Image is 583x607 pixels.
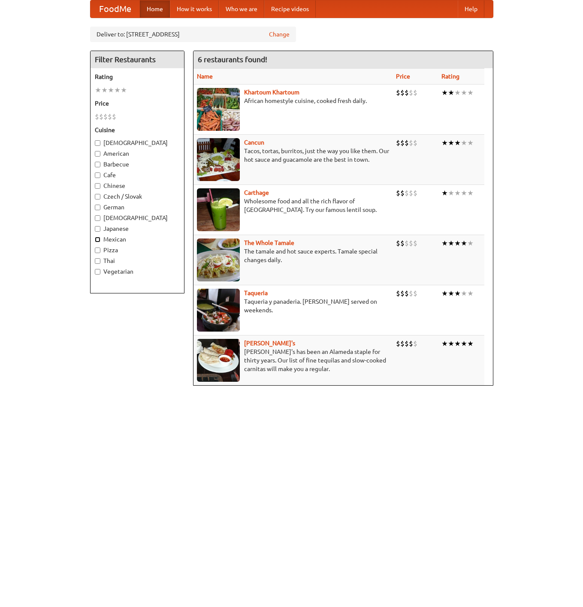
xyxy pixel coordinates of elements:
a: Taqueria [244,290,268,296]
input: Pizza [95,248,100,253]
li: $ [400,188,405,198]
b: The Whole Tamale [244,239,294,246]
img: wholetamale.jpg [197,239,240,281]
li: ★ [95,85,101,95]
li: ★ [448,239,454,248]
p: African homestyle cuisine, cooked fresh daily. [197,97,389,105]
li: $ [409,138,413,148]
p: Taqueria y panaderia. [PERSON_NAME] served on weekends. [197,297,389,314]
input: Mexican [95,237,100,242]
li: $ [396,88,400,97]
img: pedros.jpg [197,339,240,382]
li: ★ [441,88,448,97]
input: Cafe [95,172,100,178]
p: [PERSON_NAME]'s has been an Alameda staple for thirty years. Our list of fine tequilas and slow-c... [197,347,389,373]
li: $ [413,188,417,198]
li: ★ [454,88,461,97]
li: ★ [101,85,108,95]
div: Deliver to: [STREET_ADDRESS] [90,27,296,42]
li: $ [400,339,405,348]
li: ★ [454,289,461,298]
h4: Filter Restaurants [91,51,184,68]
li: ★ [461,188,467,198]
li: ★ [467,339,474,348]
img: carthage.jpg [197,188,240,231]
label: Chinese [95,181,180,190]
input: [DEMOGRAPHIC_DATA] [95,140,100,146]
a: Who we are [219,0,264,18]
a: How it works [170,0,219,18]
a: Carthage [244,189,269,196]
li: $ [409,289,413,298]
h5: Rating [95,72,180,81]
a: Price [396,73,410,80]
label: [DEMOGRAPHIC_DATA] [95,139,180,147]
label: German [95,203,180,211]
h5: Cuisine [95,126,180,134]
li: $ [405,138,409,148]
li: $ [396,239,400,248]
input: Barbecue [95,162,100,167]
li: ★ [461,289,467,298]
li: $ [95,112,99,121]
li: $ [413,339,417,348]
li: $ [405,289,409,298]
li: ★ [114,85,121,95]
li: ★ [441,239,448,248]
label: Vegetarian [95,267,180,276]
li: $ [103,112,108,121]
label: Thai [95,257,180,265]
li: $ [108,112,112,121]
input: American [95,151,100,157]
li: ★ [448,188,454,198]
li: ★ [441,188,448,198]
input: Vegetarian [95,269,100,275]
img: taqueria.jpg [197,289,240,332]
li: $ [112,112,116,121]
li: $ [405,339,409,348]
li: ★ [454,188,461,198]
a: Rating [441,73,459,80]
input: Japanese [95,226,100,232]
input: Thai [95,258,100,264]
li: ★ [461,138,467,148]
li: ★ [441,339,448,348]
a: Name [197,73,213,80]
a: FoodMe [91,0,140,18]
li: ★ [461,339,467,348]
li: ★ [461,239,467,248]
li: $ [400,88,405,97]
li: $ [413,289,417,298]
a: [PERSON_NAME]'s [244,340,295,347]
li: $ [405,188,409,198]
li: ★ [467,289,474,298]
input: Chinese [95,183,100,189]
p: Tacos, tortas, burritos, just the way you like them. Our hot sauce and guacamole are the best in ... [197,147,389,164]
li: ★ [448,339,454,348]
p: The tamale and hot sauce experts. Tamale special changes daily. [197,247,389,264]
li: $ [409,188,413,198]
img: cancun.jpg [197,138,240,181]
li: $ [396,188,400,198]
li: $ [413,138,417,148]
li: ★ [467,188,474,198]
li: $ [396,339,400,348]
label: Barbecue [95,160,180,169]
a: Recipe videos [264,0,316,18]
li: ★ [467,88,474,97]
label: Cafe [95,171,180,179]
li: $ [400,289,405,298]
li: $ [99,112,103,121]
li: $ [405,88,409,97]
li: ★ [121,85,127,95]
h5: Price [95,99,180,108]
li: ★ [441,138,448,148]
a: Khartoum Khartoum [244,89,299,96]
p: Wholesome food and all the rich flavor of [GEOGRAPHIC_DATA]. Try our famous lentil soup. [197,197,389,214]
label: Japanese [95,224,180,233]
label: Mexican [95,235,180,244]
